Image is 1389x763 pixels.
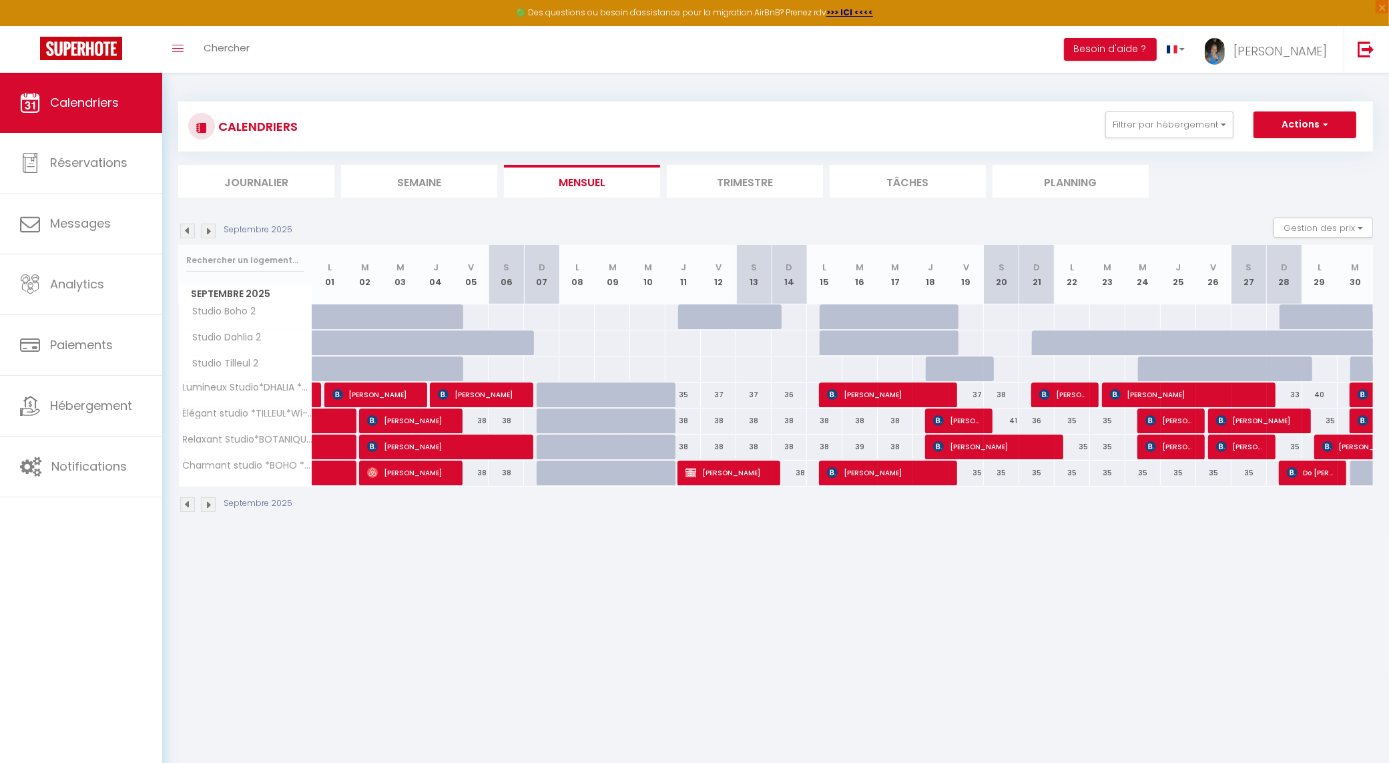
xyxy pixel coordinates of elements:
[396,261,404,274] abbr: M
[928,261,933,274] abbr: J
[736,435,772,459] div: 38
[685,460,768,485] span: [PERSON_NAME]
[1267,245,1302,304] th: 28
[736,245,772,304] th: 13
[433,261,439,274] abbr: J
[807,245,842,304] th: 15
[823,261,827,274] abbr: L
[807,409,842,433] div: 38
[1103,261,1111,274] abbr: M
[595,245,630,304] th: 09
[328,261,332,274] abbr: L
[1302,383,1338,407] div: 40
[878,435,913,459] div: 38
[701,435,736,459] div: 38
[489,245,524,304] th: 06
[948,245,984,304] th: 19
[1338,245,1373,304] th: 30
[1090,245,1125,304] th: 23
[489,461,524,485] div: 38
[382,245,418,304] th: 03
[963,261,969,274] abbr: V
[1019,245,1055,304] th: 21
[1039,382,1087,407] span: [PERSON_NAME]
[751,261,757,274] abbr: S
[50,215,111,232] span: Messages
[736,409,772,433] div: 38
[332,382,415,407] span: [PERSON_NAME]
[1105,111,1233,138] button: Filtrer par hébergement
[181,330,265,345] span: Studio Dahlia 2
[999,261,1005,274] abbr: S
[1055,435,1090,459] div: 35
[993,165,1149,198] li: Planning
[701,409,736,433] div: 38
[186,248,304,272] input: Rechercher un logement...
[1352,261,1360,274] abbr: M
[1254,111,1356,138] button: Actions
[1205,38,1225,65] img: ...
[878,245,913,304] th: 17
[772,383,807,407] div: 36
[40,37,122,60] img: Super Booking
[1019,409,1055,433] div: 36
[438,382,521,407] span: [PERSON_NAME]
[933,434,1051,459] span: [PERSON_NAME]
[701,245,736,304] th: 12
[1216,434,1264,459] span: [PERSON_NAME]
[1145,408,1193,433] span: [PERSON_NAME]
[772,461,807,485] div: 38
[842,435,878,459] div: 39
[361,261,369,274] abbr: M
[1318,261,1322,274] abbr: L
[1195,26,1344,73] a: ... [PERSON_NAME]
[1196,245,1231,304] th: 26
[665,245,701,304] th: 11
[1161,461,1196,485] div: 35
[856,261,864,274] abbr: M
[179,284,312,304] span: Septembre 2025
[984,245,1019,304] th: 20
[933,408,981,433] span: [PERSON_NAME]
[181,356,262,371] span: Studio Tilleul 2
[50,94,119,111] span: Calendriers
[665,383,701,407] div: 35
[50,154,127,171] span: Réservations
[181,304,260,319] span: Studio Boho 2
[1267,435,1302,459] div: 35
[1211,261,1217,274] abbr: V
[1070,261,1074,274] abbr: L
[1110,382,1264,407] span: [PERSON_NAME]
[667,165,823,198] li: Trimestre
[630,245,665,304] th: 10
[1161,245,1196,304] th: 25
[1216,408,1299,433] span: [PERSON_NAME]
[1090,461,1125,485] div: 35
[716,261,722,274] abbr: V
[204,41,250,55] span: Chercher
[453,409,489,433] div: 38
[1246,261,1252,274] abbr: S
[1231,461,1267,485] div: 35
[224,497,292,510] p: Septembre 2025
[341,165,497,198] li: Semaine
[367,408,450,433] span: [PERSON_NAME]
[1175,261,1181,274] abbr: J
[1358,41,1374,57] img: logout
[842,245,878,304] th: 16
[1019,461,1055,485] div: 35
[826,7,873,18] a: >>> ICI <<<<
[181,435,314,445] span: Relaxant Studio*BOTANIQUE*Wi-Fi
[644,261,652,274] abbr: M
[539,261,545,274] abbr: D
[1139,261,1147,274] abbr: M
[609,261,617,274] abbr: M
[1145,434,1193,459] span: [PERSON_NAME][GEOGRAPHIC_DATA]
[181,461,314,471] span: Charmant studio *BOHO *Wi-Fi
[891,261,899,274] abbr: M
[1267,383,1302,407] div: 33
[194,26,260,73] a: Chercher
[1233,43,1327,59] span: [PERSON_NAME]
[984,383,1019,407] div: 38
[367,460,450,485] span: [PERSON_NAME]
